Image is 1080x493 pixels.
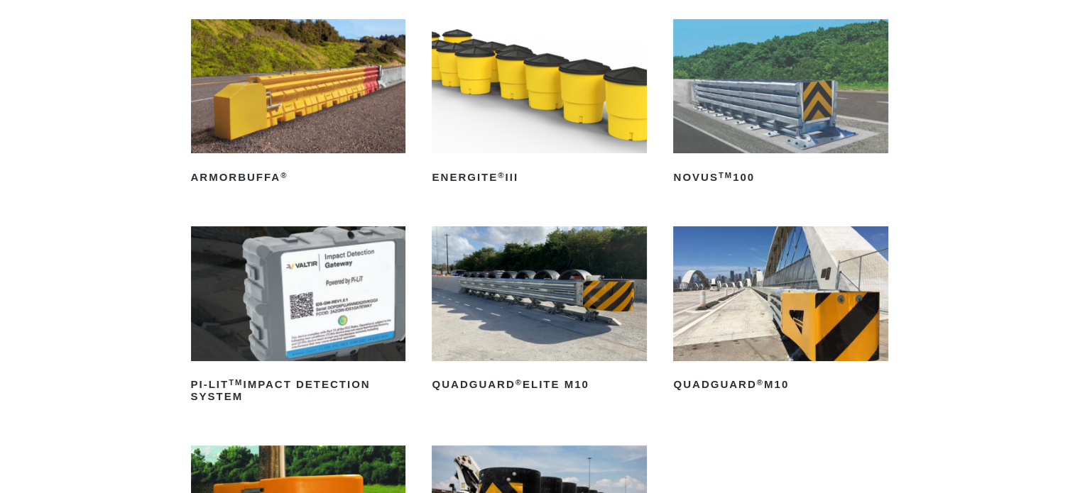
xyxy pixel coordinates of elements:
[673,226,888,396] a: QuadGuard®M10
[673,19,888,189] a: NOVUSTM100
[498,171,505,179] sup: ®
[191,19,406,189] a: ArmorBuffa®
[191,374,406,408] h2: PI-LIT Impact Detection System
[673,374,888,397] h2: QuadGuard M10
[229,378,243,387] sup: TM
[191,166,406,189] h2: ArmorBuffa
[516,378,523,387] sup: ®
[673,166,888,189] h2: NOVUS 100
[757,378,764,387] sup: ®
[280,171,288,179] sup: ®
[432,19,647,189] a: ENERGITE®III
[191,226,406,407] a: PI-LITTMImpact Detection System
[432,374,647,397] h2: QuadGuard Elite M10
[432,226,647,396] a: QuadGuard®Elite M10
[719,171,733,179] sup: TM
[432,166,647,189] h2: ENERGITE III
